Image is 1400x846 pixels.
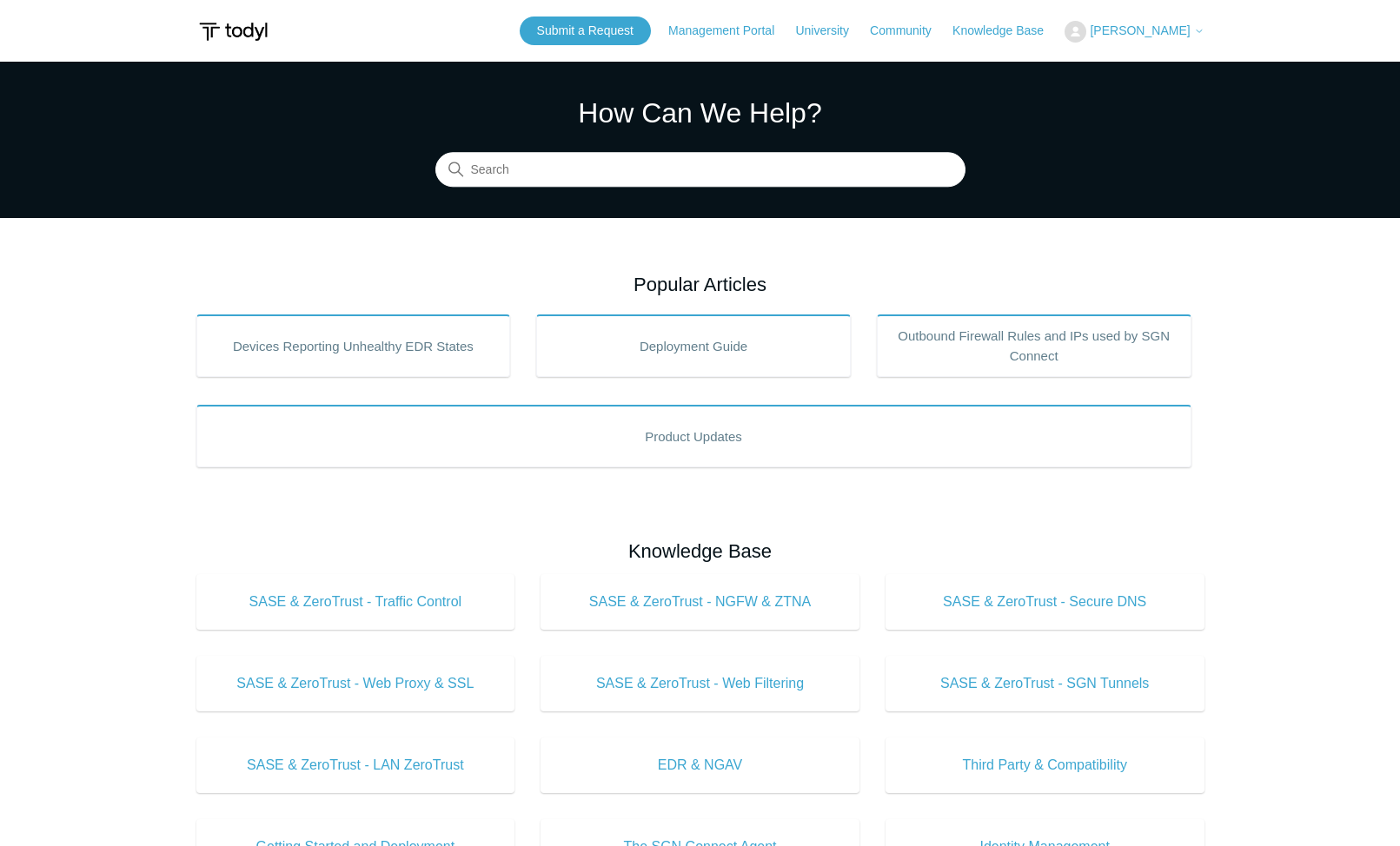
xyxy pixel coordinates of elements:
[196,737,515,793] a: SASE & ZeroTrust - LAN ZeroTrust
[196,270,1204,299] h2: Popular Articles
[1065,21,1204,43] button: [PERSON_NAME]
[886,574,1204,630] a: SASE & ZeroTrust - Secure DNS
[870,22,949,40] a: Community
[912,673,1178,694] span: SASE & ZeroTrust - SGN Tunnels
[222,592,489,612] span: SASE & ZeroTrust - Traffic Control
[196,656,515,711] a: SASE & ZeroTrust - Web Proxy & SSL
[196,574,515,630] a: SASE & ZeroTrust - Traffic Control
[541,574,859,630] a: SASE & ZeroTrust - NGFW & ZTNA
[536,314,851,377] a: Deployment Guide
[196,405,1191,467] a: Product Updates
[520,17,651,45] a: Submit a Request
[222,673,489,694] span: SASE & ZeroTrust - Web Proxy & SSL
[795,22,866,40] a: University
[196,537,1204,565] h2: Knowledge Base
[912,755,1178,776] span: Third Party & Compatibility
[668,22,792,40] a: Management Portal
[196,16,270,48] img: Todyl Support Center Help Center home page
[222,755,489,776] span: SASE & ZeroTrust - LAN ZeroTrust
[435,153,965,188] input: Search
[435,92,965,134] h1: How Can We Help?
[886,656,1204,711] a: SASE & ZeroTrust - SGN Tunnels
[541,656,859,711] a: SASE & ZeroTrust - Web Filtering
[567,755,833,776] span: EDR & NGAV
[952,22,1061,40] a: Knowledge Base
[541,737,859,793] a: EDR & NGAV
[877,314,1191,377] a: Outbound Firewall Rules and IPs used by SGN Connect
[567,673,833,694] span: SASE & ZeroTrust - Web Filtering
[886,737,1204,793] a: Third Party & Compatibility
[567,592,833,612] span: SASE & ZeroTrust - NGFW & ZTNA
[912,592,1178,612] span: SASE & ZeroTrust - Secure DNS
[1090,23,1190,37] span: [PERSON_NAME]
[196,314,511,377] a: Devices Reporting Unhealthy EDR States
